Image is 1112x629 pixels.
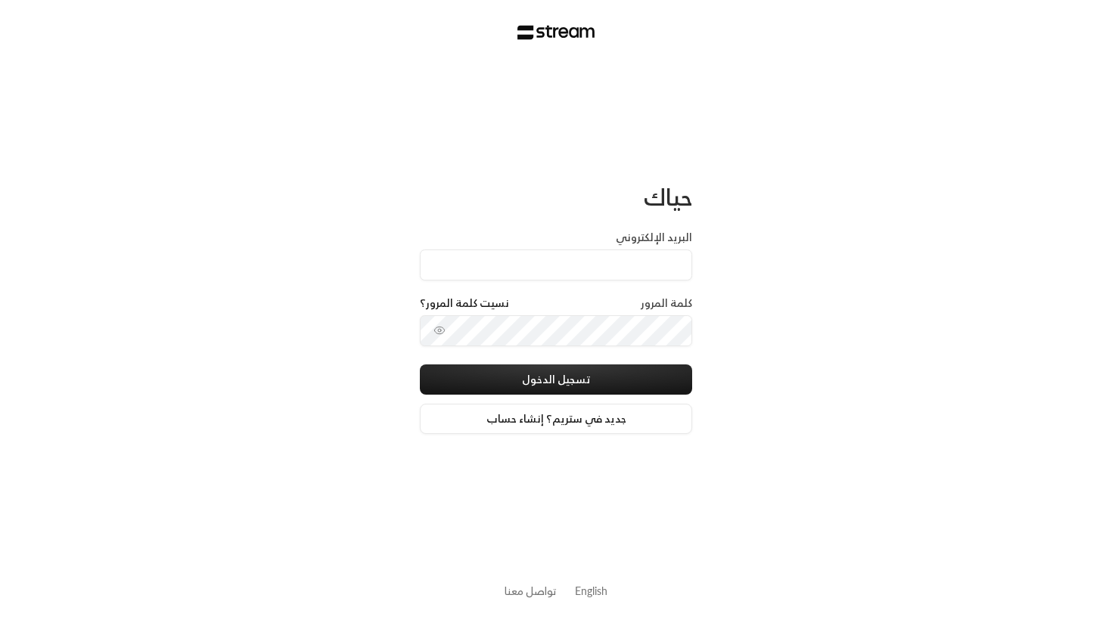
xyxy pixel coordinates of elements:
[420,364,692,395] button: تسجيل الدخول
[505,581,557,600] a: تواصل معنا
[517,25,595,40] img: Stream Logo
[575,577,607,605] a: English
[505,583,557,599] button: تواصل معنا
[616,230,692,245] label: البريد الإلكتروني
[641,296,692,311] label: كلمة المرور
[427,318,452,342] button: toggle password visibility
[420,404,692,434] a: جديد في ستريم؟ إنشاء حساب
[420,296,509,311] a: نسيت كلمة المرور؟
[644,177,692,217] span: حياك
